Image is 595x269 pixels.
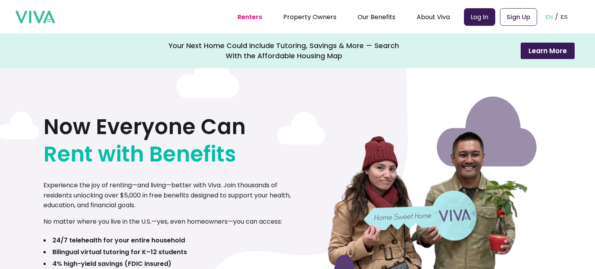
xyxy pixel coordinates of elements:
span: Rent with Benefits [43,140,236,168]
button: ES [558,5,570,29]
img: viva [16,11,55,24]
b: Bilingual virtual tutoring for K–12 students [52,247,187,256]
h1: Now Everyone Can [43,113,246,168]
a: Property Owners [283,13,336,22]
button: EN [543,5,555,29]
div: About Viva [417,7,450,27]
p: No matter where you live in the U.S.—yes, even homeowners—you can access: [43,217,282,227]
b: 4% high-yield savings (FDIC insured) [52,259,171,268]
div: Our Benefits [358,7,395,27]
a: Sign Up [500,8,537,26]
div: Your Next Home Could Include Tutoring, Savings & More — Search With the Affordable Housing Map [169,41,399,61]
b: 24/7 telehealth for your entire household [52,236,185,245]
button: Learn More [521,43,575,59]
p: Experience the joy of renting—and living—better with Viva. Join thousands of residents unlocking ... [43,180,298,210]
a: Log In [464,8,495,26]
p: / [555,11,558,23]
a: Renters [237,13,262,22]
